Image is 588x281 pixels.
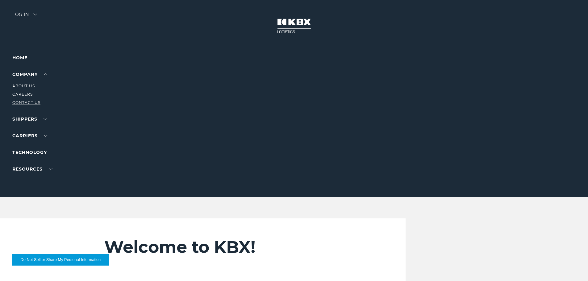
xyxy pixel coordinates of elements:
a: Contact Us [12,100,40,105]
a: Company [12,72,48,77]
button: Do Not Sell or Share My Personal Information [12,254,109,266]
a: About Us [12,84,35,88]
a: Home [12,55,27,60]
a: Carriers [12,133,48,138]
div: Log in [12,12,37,21]
img: kbx logo [271,12,317,39]
h2: Welcome to KBX! [104,237,369,257]
a: Careers [12,92,33,97]
img: arrow [33,14,37,15]
a: RESOURCES [12,166,52,172]
a: SHIPPERS [12,116,47,122]
a: Technology [12,150,47,155]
